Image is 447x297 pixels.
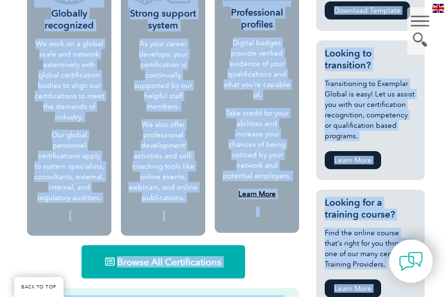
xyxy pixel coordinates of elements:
[238,190,276,198] a: Learn More
[34,130,104,203] p: Our global personnel certifications apply to system specialists, consultants, external, internal,...
[325,197,416,220] h3: Looking for a training course?
[325,48,416,71] h3: Looking to transition?
[325,228,416,269] p: Find the online course that’s right for you through one of our many certified Training Providers.
[223,108,291,181] p: Take credit for your abilities and increase your chances of being noticed by your network and pot...
[128,119,198,203] p: We also offer professional development activities and self-coaching tools like online events, web...
[432,4,444,13] img: en
[325,78,416,141] p: Transitioning to Exemplar Global is easy! Let us assist you with our certification recognition, c...
[128,38,198,112] p: As your career develops, your certification is continually supported by our helpful staff members.
[325,1,410,19] a: Download Template
[117,257,221,267] span: Browse All Certifications
[82,245,245,278] a: Browse All Certifications
[223,38,291,100] p: Digital badges provide verified evidence of your qualifications and what you’re capable of.
[34,38,104,122] p: We work on a global scale and network extensively with global certification bodies to align our c...
[325,151,381,169] a: Learn More
[14,277,64,297] a: BACK TO TOP
[399,249,423,273] img: contact-chat.png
